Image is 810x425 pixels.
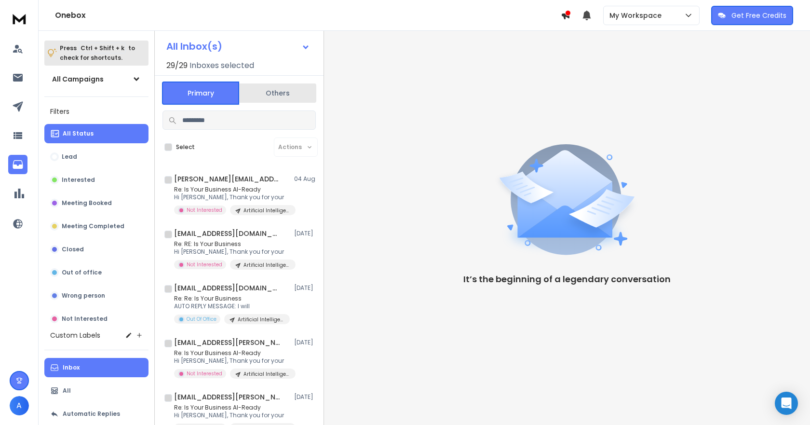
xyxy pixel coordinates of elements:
h1: [EMAIL_ADDRESS][PERSON_NAME][DOMAIN_NAME] [174,392,280,402]
button: Inbox [44,358,148,377]
p: All Status [63,130,94,137]
h3: Custom Labels [50,330,100,340]
p: Meeting Booked [62,199,112,207]
h1: All Inbox(s) [166,41,222,51]
p: Out of office [62,269,102,276]
button: Primary [162,82,239,105]
h3: Inboxes selected [189,60,254,71]
p: My Workspace [609,11,665,20]
p: Lead [62,153,77,161]
p: Hi [PERSON_NAME], Thank you for your [174,248,290,256]
p: Automatic Replies [63,410,120,418]
button: All Campaigns [44,69,148,89]
p: Not Interested [62,315,108,323]
h1: [EMAIL_ADDRESS][DOMAIN_NAME] [174,283,280,293]
p: Artificial Intelligence [238,316,284,323]
label: Select [176,143,195,151]
p: Artificial Intelligence [243,370,290,378]
p: Re: Is Your Business AI-Ready [174,186,290,193]
h1: Onebox [55,10,561,21]
p: [DATE] [294,284,316,292]
button: Get Free Credits [711,6,793,25]
p: Artificial Intelligence [243,261,290,269]
h1: [EMAIL_ADDRESS][DOMAIN_NAME] [174,229,280,238]
button: Meeting Completed [44,217,148,236]
p: Wrong person [62,292,105,300]
p: [DATE] [294,230,316,237]
p: Out Of Office [187,315,216,323]
p: Interested [62,176,95,184]
h1: All Campaigns [52,74,104,84]
p: All [63,387,71,395]
p: Re: Is Your Business AI-Ready [174,404,290,411]
button: Out of office [44,263,148,282]
h1: [PERSON_NAME][EMAIL_ADDRESS][DOMAIN_NAME] [174,174,280,184]
span: Ctrl + Shift + k [79,42,126,54]
button: A [10,396,29,415]
img: logo [10,10,29,27]
button: All Inbox(s) [159,37,318,56]
h1: [EMAIL_ADDRESS][PERSON_NAME][DOMAIN_NAME] [174,338,280,347]
button: All [44,381,148,400]
p: It’s the beginning of a legendary conversation [463,273,671,286]
button: All Status [44,124,148,143]
p: [DATE] [294,393,316,401]
button: Not Interested [44,309,148,329]
h3: Filters [44,105,148,118]
p: Re: Is Your Business AI-Ready [174,349,290,357]
p: Not Interested [187,370,222,377]
p: Inbox [63,364,80,371]
p: AUTO REPLY MESSAGE: I will [174,302,290,310]
p: Not Interested [187,261,222,268]
button: Wrong person [44,286,148,305]
button: Automatic Replies [44,404,148,424]
p: Closed [62,246,84,253]
p: Hi [PERSON_NAME], Thank you for your [174,357,290,365]
span: 29 / 29 [166,60,188,71]
p: Meeting Completed [62,222,124,230]
p: Re: RE: Is Your Business [174,240,290,248]
p: 04 Aug [294,175,316,183]
div: Open Intercom Messenger [775,392,798,415]
p: Get Free Credits [731,11,786,20]
p: Re: Re: Is Your Business [174,295,290,302]
p: [DATE] [294,339,316,346]
button: Others [239,82,316,104]
p: Not Interested [187,206,222,214]
button: Lead [44,147,148,166]
p: Hi [PERSON_NAME], Thank you for your [174,411,290,419]
p: Press to check for shortcuts. [60,43,135,63]
p: Artificial Intelligence [243,207,290,214]
button: Closed [44,240,148,259]
button: Interested [44,170,148,190]
button: Meeting Booked [44,193,148,213]
p: Hi [PERSON_NAME], Thank you for your [174,193,290,201]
